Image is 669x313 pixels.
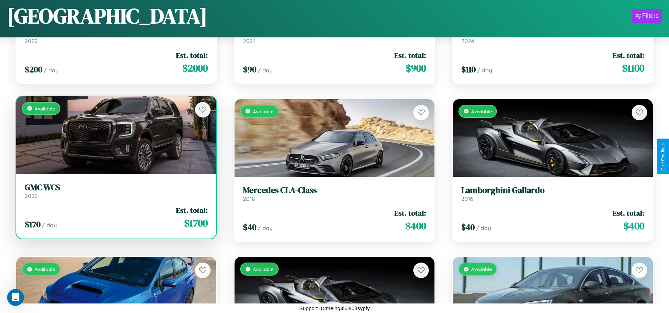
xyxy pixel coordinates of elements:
[477,67,492,74] span: / day
[176,50,208,60] span: Est. total:
[44,67,59,74] span: / day
[461,195,473,202] span: 2016
[243,221,256,233] span: $ 40
[394,50,426,60] span: Est. total:
[258,224,273,231] span: / day
[184,216,208,230] span: $ 1700
[243,185,426,195] h3: Mercedes CLA-Class
[461,185,644,195] h3: Lamborghini Gallardo
[243,37,255,44] span: 2021
[253,266,274,272] span: Available
[661,142,665,171] div: Give Feedback
[258,67,273,74] span: / day
[7,1,207,30] h1: [GEOGRAPHIC_DATA]
[642,12,658,19] div: Filters
[35,266,55,272] span: Available
[624,219,644,233] span: $ 400
[25,182,208,193] h3: GMC WCS
[394,208,426,218] span: Est. total:
[613,50,644,60] span: Est. total:
[25,218,41,230] span: $ 170
[42,222,57,229] span: / day
[243,64,256,75] span: $ 90
[253,108,274,114] span: Available
[461,64,476,75] span: $ 110
[35,106,55,112] span: Available
[632,9,662,23] button: Filters
[406,61,426,75] span: $ 900
[25,64,42,75] span: $ 200
[461,185,644,203] a: Lamborghini Gallardo2016
[405,219,426,233] span: $ 400
[25,182,208,200] a: GMC WCS2022
[461,37,474,44] span: 2024
[25,37,38,44] span: 2022
[461,221,475,233] span: $ 40
[622,61,644,75] span: $ 1100
[299,303,370,313] p: Support ID: melhg4l6l80irsypfy
[471,108,492,114] span: Available
[7,289,24,306] iframe: Intercom live chat
[176,205,208,215] span: Est. total:
[243,195,255,202] span: 2018
[476,224,491,231] span: / day
[243,185,426,203] a: Mercedes CLA-Class2018
[613,208,644,218] span: Est. total:
[25,192,38,199] span: 2022
[471,266,492,272] span: Available
[182,61,208,75] span: $ 2000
